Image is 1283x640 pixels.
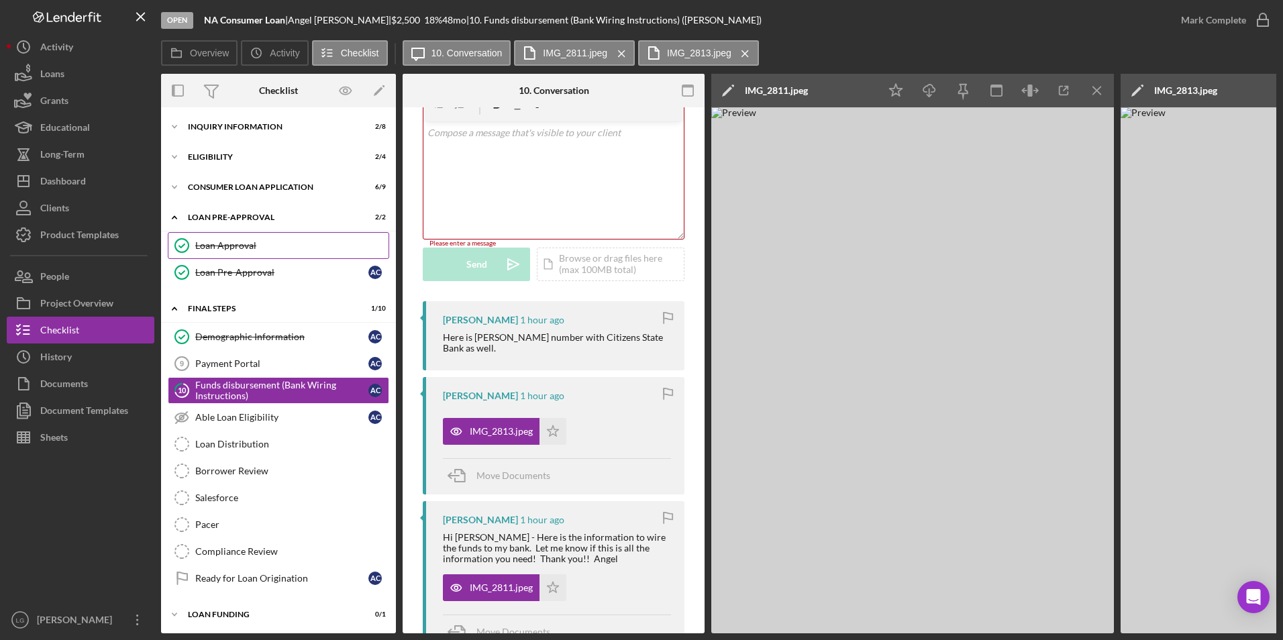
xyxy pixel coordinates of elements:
div: Document Templates [40,397,128,427]
div: A C [368,266,382,279]
div: IMG_2811.jpeg [470,582,533,593]
div: Open Intercom Messenger [1237,581,1270,613]
a: Salesforce [168,484,389,511]
a: 10Funds disbursement (Bank Wiring Instructions)AC [168,377,389,404]
img: Preview [711,107,1114,633]
button: Send [423,248,530,281]
button: Loans [7,60,154,87]
div: Loan Funding [188,610,352,619]
span: Move Documents [476,626,550,637]
div: 18 % [424,15,442,25]
button: History [7,343,154,370]
a: Borrower Review [168,458,389,484]
div: Eligibility [188,153,352,161]
div: | [204,15,288,25]
div: Hi [PERSON_NAME] - Here is the information to wire the funds to my bank. Let me know if this is a... [443,532,671,564]
div: [PERSON_NAME] [443,315,518,325]
div: Project Overview [40,290,113,320]
div: IMG_2813.jpeg [470,426,533,437]
div: Loans [40,60,64,91]
div: Send [466,248,487,281]
a: Loan Pre-ApprovalAC [168,259,389,286]
div: Ready for Loan Origination [195,573,368,584]
div: People [40,263,69,293]
time: 2025-09-09 19:17 [520,390,564,401]
div: History [40,343,72,374]
div: A C [368,357,382,370]
div: Please enter a message [423,239,684,248]
time: 2025-09-09 19:17 [520,315,564,325]
label: Activity [270,48,299,58]
div: Consumer Loan Application [188,183,352,191]
span: $2,500 [391,14,420,25]
div: Educational [40,114,90,144]
text: LG [16,617,25,624]
div: Inquiry Information [188,123,352,131]
button: 10. Conversation [403,40,511,66]
div: Checklist [40,317,79,347]
div: Loan Pre-Approval [188,213,352,221]
label: 10. Conversation [431,48,503,58]
time: 2025-09-09 19:12 [520,515,564,525]
div: [PERSON_NAME] [443,390,518,401]
div: Activity [40,34,73,64]
div: 6 / 9 [362,183,386,191]
a: People [7,263,154,290]
a: Ready for Loan OriginationAC [168,565,389,592]
div: A C [368,411,382,424]
div: IMG_2813.jpeg [1154,85,1217,96]
div: 48 mo [442,15,466,25]
a: 9Payment PortalAC [168,350,389,377]
div: Salesforce [195,492,389,503]
tspan: 10 [178,386,187,394]
button: IMG_2813.jpeg [443,418,566,445]
button: Activity [7,34,154,60]
a: Long-Term [7,141,154,168]
div: Pacer [195,519,389,530]
div: Angel [PERSON_NAME] | [288,15,391,25]
span: Move Documents [476,470,550,481]
div: Payment Portal [195,358,368,369]
label: IMG_2811.jpeg [543,48,607,58]
div: [PERSON_NAME] [34,606,121,637]
button: IMG_2813.jpeg [638,40,759,66]
button: Documents [7,370,154,397]
div: Grants [40,87,68,117]
label: IMG_2813.jpeg [667,48,731,58]
button: Sheets [7,424,154,451]
a: Loan Distribution [168,431,389,458]
tspan: 9 [180,360,184,368]
a: Pacer [168,511,389,538]
div: 2 / 2 [362,213,386,221]
button: Dashboard [7,168,154,195]
button: Educational [7,114,154,141]
div: Here is [PERSON_NAME] number with Citizens State Bank as well. [443,332,671,354]
button: Checklist [312,40,388,66]
div: Borrower Review [195,466,389,476]
button: Product Templates [7,221,154,248]
button: Grants [7,87,154,114]
div: 2 / 8 [362,123,386,131]
a: Document Templates [7,397,154,424]
div: 1 / 10 [362,305,386,313]
div: Open [161,12,193,29]
button: Overview [161,40,238,66]
button: Checklist [7,317,154,343]
button: Move Documents [443,459,564,492]
div: Dashboard [40,168,86,198]
div: Compliance Review [195,546,389,557]
button: Clients [7,195,154,221]
div: Able Loan Eligibility [195,412,368,423]
div: Documents [40,370,88,401]
div: Loan Pre-Approval [195,267,368,278]
div: A C [368,330,382,343]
